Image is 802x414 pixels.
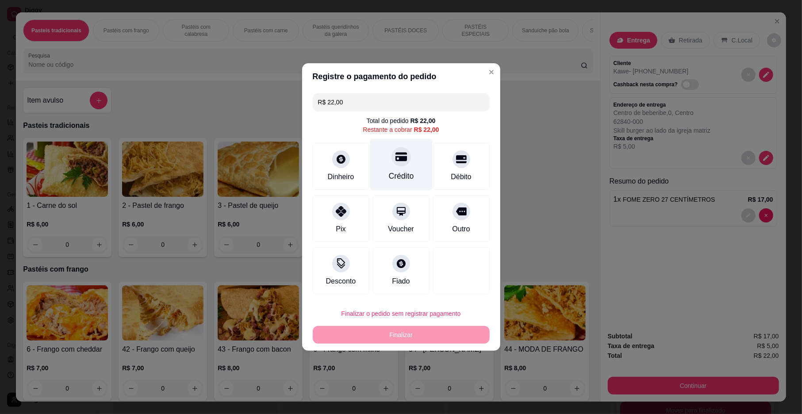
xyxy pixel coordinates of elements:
[414,125,439,134] div: R$ 22,00
[484,65,499,79] button: Close
[452,224,470,234] div: Outro
[451,172,471,182] div: Débito
[336,224,345,234] div: Pix
[367,116,436,125] div: Total do pedido
[363,125,439,134] div: Restante a cobrar
[318,93,484,111] input: Ex.: hambúrguer de cordeiro
[392,276,410,287] div: Fiado
[388,170,414,182] div: Crédito
[328,172,354,182] div: Dinheiro
[388,224,414,234] div: Voucher
[326,276,356,287] div: Desconto
[411,116,436,125] div: R$ 22,00
[302,63,500,90] header: Registre o pagamento do pedido
[313,305,490,322] button: Finalizar o pedido sem registrar pagamento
